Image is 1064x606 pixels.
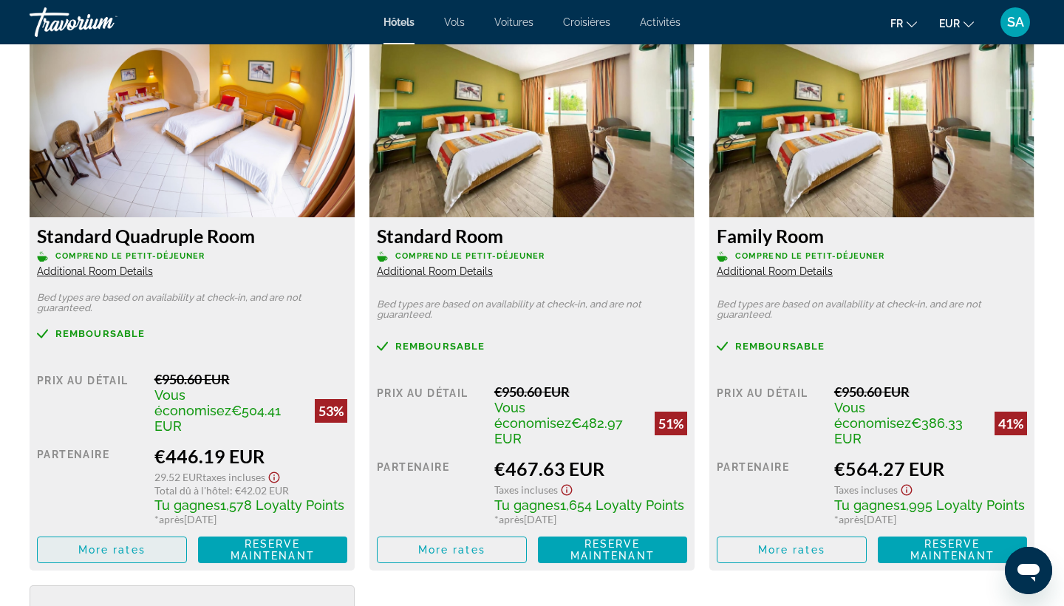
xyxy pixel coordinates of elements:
div: Prix au détail [37,371,143,434]
span: après [839,513,864,525]
button: Reserve maintenant [198,537,348,563]
span: Taxes incluses [202,471,265,483]
div: Partenaire [377,457,483,525]
p: Bed types are based on availability at check-in, and are not guaranteed. [377,299,687,320]
span: Vous économisez [834,400,911,431]
span: SA [1007,15,1024,30]
button: Show Taxes and Fees disclaimer [265,467,283,484]
button: Reserve maintenant [878,537,1028,563]
div: : €42.02 EUR [154,484,347,497]
span: Taxes incluses [494,483,558,496]
p: Bed types are based on availability at check-in, and are not guaranteed. [717,299,1027,320]
div: Partenaire [37,445,143,525]
div: €950.60 EUR [494,384,687,400]
button: More rates [717,537,867,563]
button: Change language [890,13,917,34]
div: Prix au détail [377,384,483,446]
img: 015d3053-ee84-4ec0-aa34-018eebd3a7e8.jpeg [709,33,1034,217]
img: 87c0bd29-d2c6-4727-a63b-916c1ab2a495.jpeg [30,33,355,217]
div: * [DATE] [834,513,1027,525]
span: 1,578 Loyalty Points [220,497,344,513]
span: Reserve maintenant [910,538,995,562]
span: €482.97 EUR [494,415,623,446]
div: Prix au détail [717,384,823,446]
span: Remboursable [735,341,825,351]
div: €564.27 EUR [834,457,1027,480]
a: Activités [640,16,681,28]
div: * [DATE] [494,513,687,525]
h3: Family Room [717,225,1027,247]
span: Reserve maintenant [231,538,315,562]
img: 015d3053-ee84-4ec0-aa34-018eebd3a7e8.jpeg [369,33,695,217]
button: Show Taxes and Fees disclaimer [898,480,915,497]
p: Bed types are based on availability at check-in, and are not guaranteed. [37,293,347,313]
span: Additional Room Details [37,265,153,277]
div: 53% [315,399,347,423]
button: More rates [377,537,527,563]
span: après [159,513,184,525]
span: Reserve maintenant [570,538,655,562]
div: * [DATE] [154,513,347,525]
iframe: Bouton de lancement de la fenêtre de messagerie [1005,547,1052,594]
span: Comprend le petit-déjeuner [395,251,545,261]
a: Remboursable [37,328,347,339]
span: Additional Room Details [377,265,493,277]
a: Remboursable [377,341,687,352]
a: Voitures [494,16,533,28]
span: Remboursable [55,329,145,338]
span: Taxes incluses [834,483,898,496]
button: Show Taxes and Fees disclaimer [558,480,576,497]
span: €386.33 EUR [834,415,963,446]
span: Comprend le petit-déjeuner [55,251,205,261]
h3: Standard Quadruple Room [37,225,347,247]
div: €950.60 EUR [834,384,1027,400]
span: Additional Room Details [717,265,833,277]
span: Tu gagnes [154,497,220,513]
a: Travorium [30,3,177,41]
div: €446.19 EUR [154,445,347,467]
span: Tu gagnes [834,497,900,513]
span: More rates [758,544,825,556]
span: Vous économisez [494,400,571,431]
span: après [499,513,524,525]
span: More rates [418,544,485,556]
div: €950.60 EUR [154,371,347,387]
span: 29.52 EUR [154,471,202,483]
button: Reserve maintenant [538,537,688,563]
h3: Standard Room [377,225,687,247]
span: 1,995 Loyalty Points [900,497,1025,513]
span: Total dû à l'hôtel [154,484,230,497]
span: Comprend le petit-déjeuner [735,251,885,261]
button: User Menu [996,7,1034,38]
span: 1,654 Loyalty Points [560,497,684,513]
a: Hôtels [383,16,415,28]
a: Remboursable [717,341,1027,352]
button: Change currency [939,13,974,34]
span: Tu gagnes [494,497,560,513]
div: 51% [655,412,687,435]
span: fr [890,18,903,30]
span: Remboursable [395,341,485,351]
a: Croisières [563,16,610,28]
div: Partenaire [717,457,823,525]
span: More rates [78,544,146,556]
button: More rates [37,537,187,563]
div: €467.63 EUR [494,457,687,480]
div: 41% [995,412,1027,435]
a: Vols [444,16,465,28]
span: Vous économisez [154,387,231,418]
span: €504.41 EUR [154,403,281,434]
span: EUR [939,18,960,30]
